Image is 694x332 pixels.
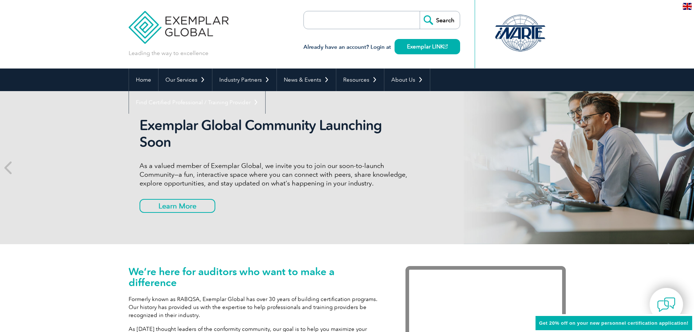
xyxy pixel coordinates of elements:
[336,69,384,91] a: Resources
[129,91,265,114] a: Find Certified Professional / Training Provider
[277,69,336,91] a: News & Events
[303,43,460,52] h3: Already have an account? Login at
[657,296,675,314] img: contact-chat.png
[395,39,460,54] a: Exemplar LINK
[129,49,208,57] p: Leading the way to excellence
[129,266,384,288] h1: We’re here for auditors who want to make a difference
[212,69,277,91] a: Industry Partners
[444,44,448,48] img: open_square.png
[140,199,215,213] a: Learn More
[158,69,212,91] a: Our Services
[683,3,692,10] img: en
[140,117,413,151] h2: Exemplar Global Community Launching Soon
[539,320,689,326] span: Get 20% off on your new personnel certification application!
[384,69,430,91] a: About Us
[420,11,460,29] input: Search
[129,69,158,91] a: Home
[129,295,384,319] p: Formerly known as RABQSA, Exemplar Global has over 30 years of building certification programs. O...
[140,161,413,188] p: As a valued member of Exemplar Global, we invite you to join our soon-to-launch Community—a fun, ...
